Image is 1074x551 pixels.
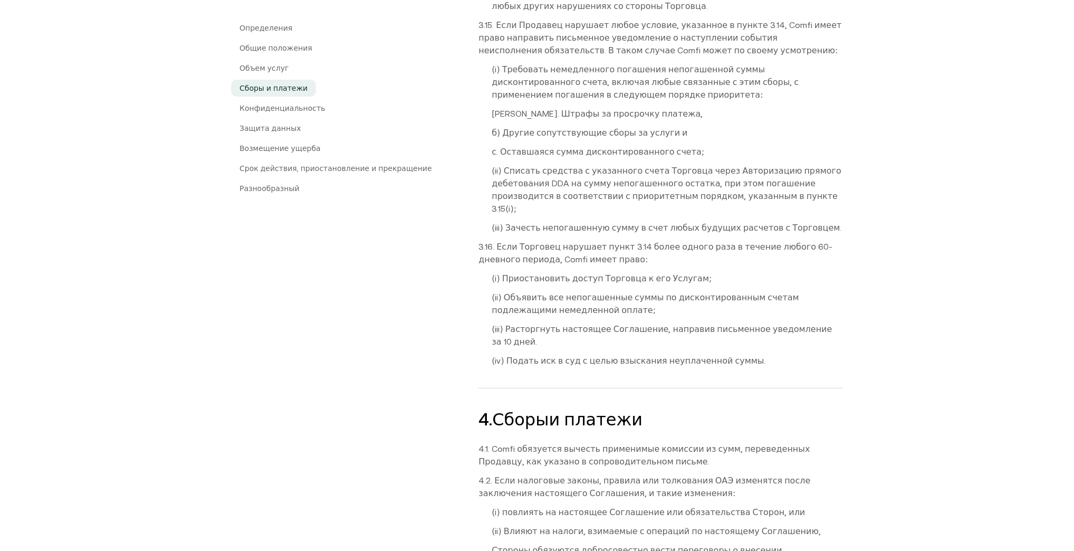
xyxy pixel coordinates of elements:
a: Определения [231,20,301,36]
font: (iv) Подать иск в суд с целью взыскания неуплаченной суммы. [492,356,765,365]
font: Возмещение ущерба [239,144,321,153]
font: (ii) Списать средства с указанного счета Торговца через Авторизацию прямого дебетования DDA на су... [492,166,841,213]
a: Конфиденциальность [231,100,333,117]
font: (i) повлиять на настоящее Соглашение или обязательства Сторон, или [492,507,805,517]
font: Конфиденциальность [239,104,325,112]
font: Объем услуг [239,64,289,72]
font: Определения [239,24,292,32]
font: [PERSON_NAME]. Штрафы за просрочку платежа, [492,109,703,118]
font: Общие положения [239,44,312,52]
a: Общие положения [231,40,321,56]
a: Возмещение ущерба [231,140,329,157]
font: с. Оставшаяся сумма дисконтированного счета; [492,147,704,156]
font: (i) Приостановить доступ Торговца к его Услугам; [492,273,712,283]
font: 4. [478,410,492,429]
font: 3.16. Если Торговец нарушает пункт 3.14 более одного раза в течение любого 60-дневного периода, C... [478,242,832,264]
font: Защита данных [239,124,301,132]
a: Срок действия, приостановление и прекращение [231,160,440,177]
font: (iii) Расторгнуть настоящее Соглашение, направив письменное уведомление за 10 дней. [492,324,832,346]
font: Сборы [492,410,549,429]
font: (ii) Влияют на налоги, взимаемые с операций по настоящему Соглашению, [492,526,821,536]
font: и платежи [549,410,643,429]
a: Сборы и платежи [231,80,316,97]
font: (i) Требовать немедленного погашения непогашенной суммы дисконтированного счета, включая любые св... [492,64,799,99]
font: (ii) Объявить все непогашенные суммы по дисконтированным счетам подлежащими немедленной оплате; [492,292,799,315]
a: Объем услуг [231,60,297,77]
a: Разнообразный [231,180,308,197]
font: 4.1. Comfi обязуется вычесть применимые комиссии из сумм, переведенных Продавцу, как указано в со... [478,444,810,466]
font: 3.15. Если Продавец нарушает любое условие, указанное в пункте 3.14, Comfi имеет право направить ... [478,20,841,55]
font: Разнообразный [239,184,300,193]
font: Сборы и платежи [239,84,308,92]
font: 4.2. Если налоговые законы, правила или толкования ОАЭ изменятся после заключения настоящего Согл... [478,476,810,498]
font: Срок действия, приостановление и прекращение [239,164,432,173]
a: Защита данных [231,120,309,137]
font: б) Другие сопутствующие сборы за услуги и [492,128,687,137]
font: (iii) Зачесть непогашенную сумму в счет любых будущих расчетов с Торговцем. [492,223,841,232]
